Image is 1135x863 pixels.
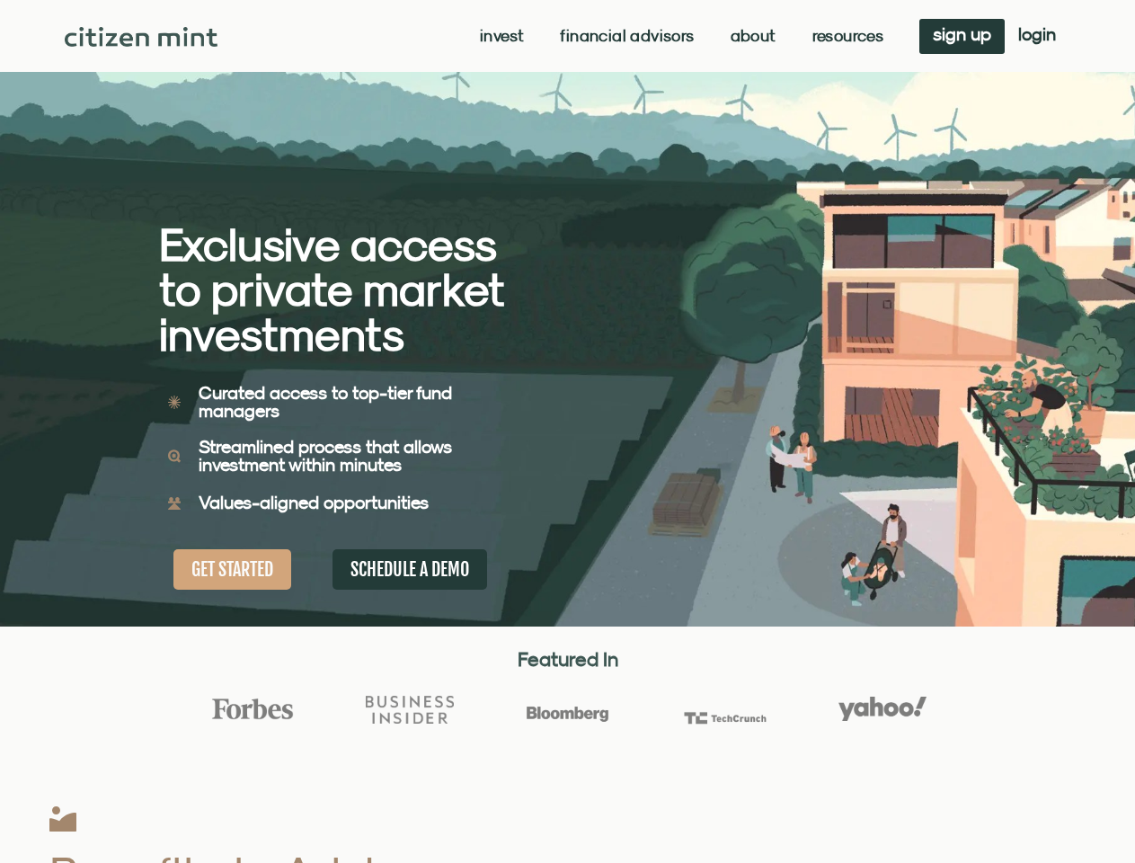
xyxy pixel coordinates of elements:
b: Curated access to top-tier fund managers [199,382,452,421]
a: login [1005,19,1069,54]
h2: Exclusive access to private market investments [159,222,505,357]
a: About [731,27,776,45]
b: Streamlined process that allows investment within minutes [199,436,452,475]
a: SCHEDULE A DEMO [333,549,487,590]
a: Financial Advisors [560,27,694,45]
a: Resources [812,27,884,45]
a: sign up [919,19,1005,54]
span: login [1018,28,1056,40]
span: GET STARTED [191,558,273,581]
a: Invest [480,27,524,45]
span: SCHEDULE A DEMO [350,558,469,581]
img: Citizen Mint [65,27,218,47]
nav: Menu [480,27,883,45]
strong: Featured In [518,647,618,671]
img: Forbes Logo [208,698,297,721]
a: GET STARTED [173,549,291,590]
b: Values-aligned opportunities [199,492,429,512]
span: sign up [933,28,991,40]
